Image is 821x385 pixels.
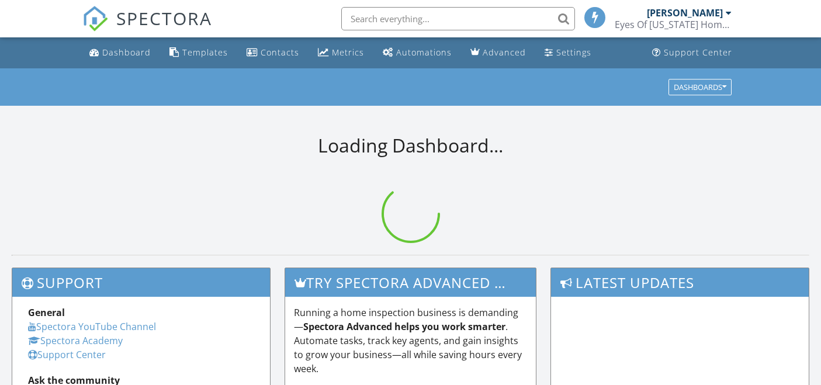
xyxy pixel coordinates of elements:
button: Dashboards [668,79,732,95]
div: Contacts [261,47,299,58]
a: SPECTORA [82,16,212,40]
div: Templates [182,47,228,58]
strong: Spectora Advanced helps you work smarter [303,320,505,333]
a: Spectora YouTube Channel [28,320,156,333]
h3: Latest Updates [551,268,809,297]
div: Advanced [483,47,526,58]
a: Metrics [313,42,369,64]
a: Dashboard [85,42,155,64]
div: Automations [396,47,452,58]
a: Contacts [242,42,304,64]
div: Dashboards [674,83,726,91]
input: Search everything... [341,7,575,30]
a: Support Center [647,42,737,64]
h3: Try spectora advanced [DATE] [285,268,536,297]
img: The Best Home Inspection Software - Spectora [82,6,108,32]
a: Automations (Basic) [378,42,456,64]
div: Metrics [332,47,364,58]
div: Dashboard [102,47,151,58]
a: Support Center [28,348,106,361]
div: Support Center [664,47,732,58]
p: Running a home inspection business is demanding— . Automate tasks, track key agents, and gain ins... [294,306,527,376]
a: Settings [540,42,596,64]
div: Eyes Of Texas Home Inspections [615,19,732,30]
strong: General [28,306,65,319]
a: Spectora Academy [28,334,123,347]
h3: Support [12,268,270,297]
span: SPECTORA [116,6,212,30]
div: Settings [556,47,591,58]
div: [PERSON_NAME] [647,7,723,19]
a: Advanced [466,42,531,64]
a: Templates [165,42,233,64]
